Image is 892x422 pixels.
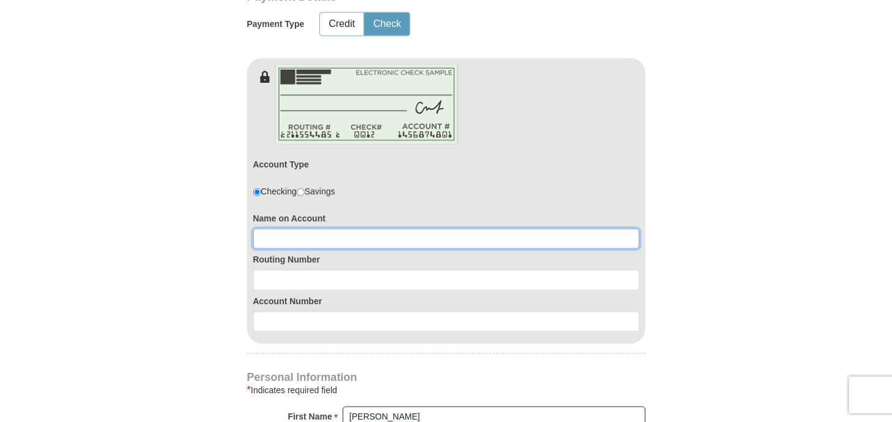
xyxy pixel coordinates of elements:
label: Account Type [253,158,310,171]
div: Indicates required field [247,383,646,397]
img: check-en.png [275,64,459,145]
label: Account Number [253,295,639,307]
button: Check [365,13,410,36]
h5: Payment Type [247,19,305,29]
button: Credit [320,13,364,36]
label: Routing Number [253,253,639,266]
label: Name on Account [253,212,639,224]
h4: Personal Information [247,372,646,382]
div: Checking Savings [253,185,335,198]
